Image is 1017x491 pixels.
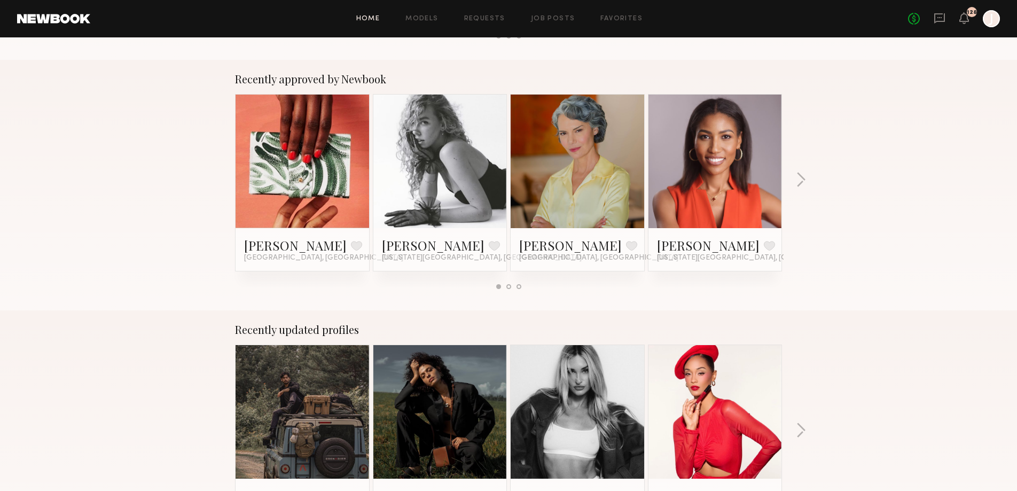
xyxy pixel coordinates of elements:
span: [US_STATE][GEOGRAPHIC_DATA], [GEOGRAPHIC_DATA] [657,254,857,262]
a: [PERSON_NAME] [519,237,622,254]
div: 128 [967,10,977,15]
span: [GEOGRAPHIC_DATA], [GEOGRAPHIC_DATA] [244,254,403,262]
a: Home [356,15,380,22]
a: J [983,10,1000,27]
div: Recently approved by Newbook [235,73,782,85]
a: Job Posts [531,15,575,22]
a: Favorites [600,15,643,22]
a: [PERSON_NAME] [382,237,484,254]
a: [PERSON_NAME] [657,237,760,254]
span: [US_STATE][GEOGRAPHIC_DATA], [GEOGRAPHIC_DATA] [382,254,582,262]
a: Models [405,15,438,22]
a: [PERSON_NAME] [244,237,347,254]
a: Requests [464,15,505,22]
div: Recently updated profiles [235,323,782,336]
span: [GEOGRAPHIC_DATA], [GEOGRAPHIC_DATA] [519,254,678,262]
